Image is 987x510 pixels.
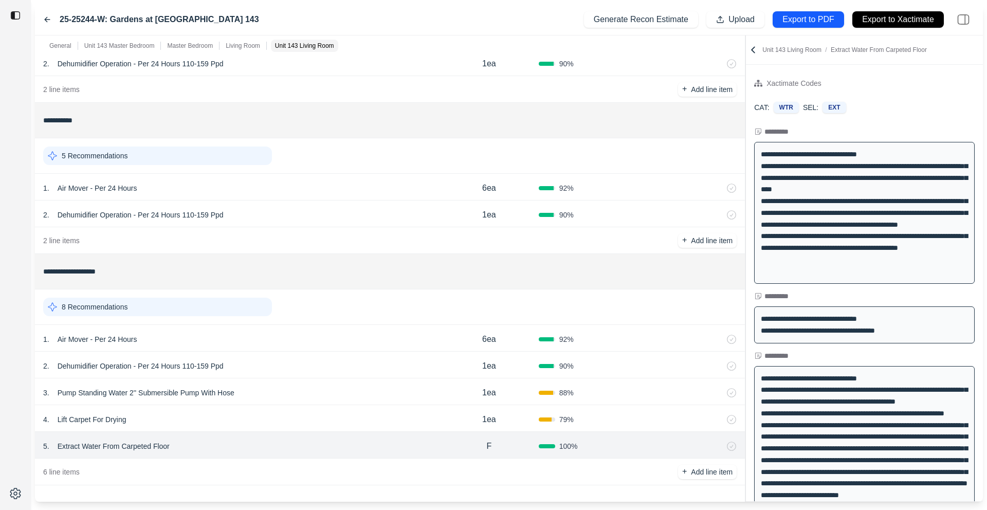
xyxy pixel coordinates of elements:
[952,8,975,31] img: right-panel.svg
[728,14,755,26] p: Upload
[782,14,834,26] p: Export to PDF
[773,11,844,28] button: Export to PDF
[594,14,688,26] p: Generate Recon Estimate
[584,11,698,28] button: Generate Recon Estimate
[862,14,934,26] p: Export to Xactimate
[60,13,259,26] label: 25-25244-W: Gardens at [GEOGRAPHIC_DATA] 143
[706,11,764,28] button: Upload
[852,11,944,28] button: Export to Xactimate
[10,10,21,21] img: toggle sidebar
